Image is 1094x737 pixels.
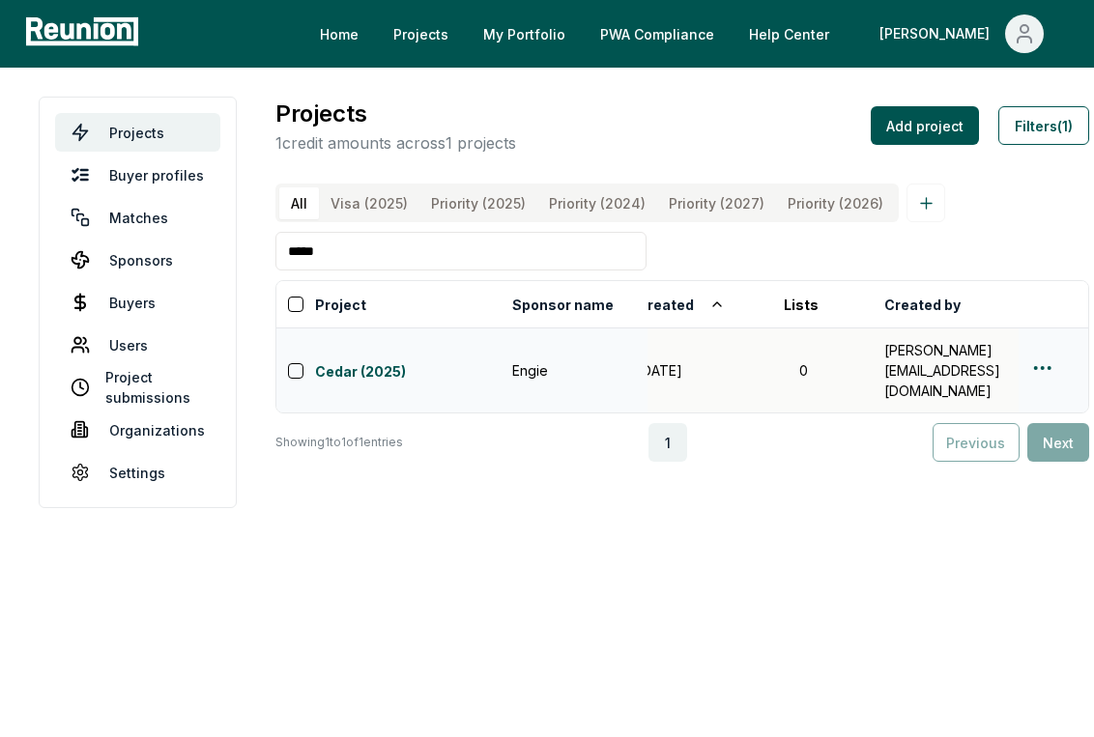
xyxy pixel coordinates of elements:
[55,368,220,407] a: Project submissions
[884,340,1008,401] div: [PERSON_NAME][EMAIL_ADDRESS][DOMAIN_NAME]
[55,411,220,449] a: Organizations
[304,14,1075,53] nav: Main
[784,362,823,379] span: 0
[55,283,220,322] a: Buyers
[537,187,657,219] button: Priority (2024)
[734,14,845,53] a: Help Center
[275,131,516,155] p: 1 credit amounts across 1 projects
[275,97,516,131] h3: Projects
[633,285,729,324] button: Created
[871,106,979,145] button: Add project
[55,198,220,237] a: Matches
[279,187,319,219] button: All
[315,357,501,384] button: Cedar (2025)
[419,187,537,219] button: Priority (2025)
[319,187,419,219] button: Visa (2025)
[585,14,730,53] a: PWA Compliance
[508,285,618,324] button: Sponsor name
[998,106,1089,145] button: Filters(1)
[378,14,464,53] a: Projects
[637,360,761,381] div: [DATE]
[864,14,1059,53] button: [PERSON_NAME]
[879,14,997,53] div: [PERSON_NAME]
[512,360,636,381] div: Engie
[657,187,776,219] button: Priority (2027)
[55,453,220,492] a: Settings
[776,187,895,219] button: Priority (2026)
[315,361,501,384] a: Cedar (2025)
[55,326,220,364] a: Users
[55,156,220,194] a: Buyer profiles
[311,285,370,324] button: Project
[275,433,403,452] p: Showing 1 to 1 of 1 entries
[880,285,964,324] button: Created by
[648,423,687,462] button: 1
[55,241,220,279] a: Sponsors
[55,113,220,152] a: Projects
[304,14,374,53] a: Home
[468,14,581,53] a: My Portfolio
